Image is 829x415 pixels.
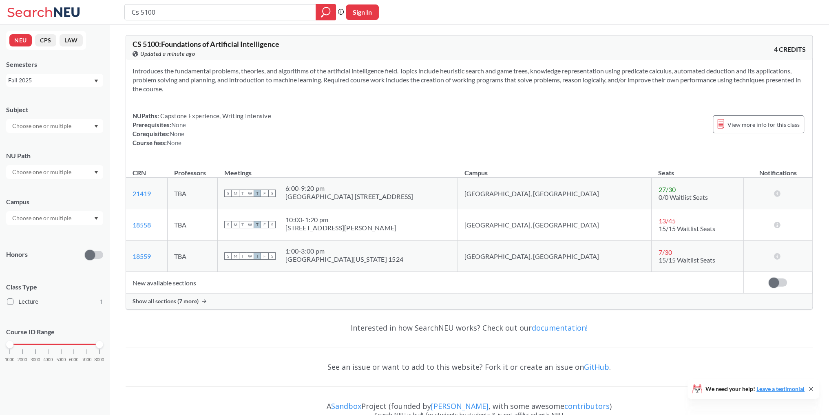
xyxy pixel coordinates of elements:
svg: Dropdown arrow [94,171,98,174]
span: T [254,221,261,228]
div: Semesters [6,60,103,69]
a: Sandbox [331,401,361,411]
button: CPS [35,34,56,46]
span: 6000 [69,358,79,362]
th: Seats [652,160,743,178]
div: magnifying glass [316,4,336,20]
span: S [268,252,276,260]
span: 5000 [56,358,66,362]
label: Lecture [7,296,103,307]
span: None [167,139,181,146]
span: 8000 [95,358,104,362]
span: T [239,221,246,228]
a: contributors [564,401,610,411]
div: NU Path [6,151,103,160]
span: 0/0 Waitlist Seats [658,193,707,201]
a: 21419 [133,190,151,197]
td: TBA [168,241,218,272]
div: Fall 2025 [8,76,93,85]
span: CS 5100 : Foundations of Artificial Intelligence [133,40,279,49]
td: TBA [168,209,218,241]
div: [GEOGRAPHIC_DATA] [STREET_ADDRESS] [285,192,413,201]
span: Updated a minute ago [140,49,195,58]
span: Capstone Experience, Writing Intensive [159,112,271,119]
div: [GEOGRAPHIC_DATA][US_STATE] 1524 [285,255,403,263]
span: View more info for this class [727,119,800,130]
a: 18559 [133,252,151,260]
span: 27 / 30 [658,185,675,193]
span: None [171,121,186,128]
div: NUPaths: Prerequisites: Corequisites: Course fees: [133,111,271,147]
td: [GEOGRAPHIC_DATA], [GEOGRAPHIC_DATA] [458,178,651,209]
div: 1:00 - 3:00 pm [285,247,403,255]
div: Dropdown arrow [6,211,103,225]
span: We need your help! [705,386,805,392]
p: Course ID Range [6,327,103,337]
a: GitHub [584,362,609,372]
span: S [224,252,232,260]
div: 10:00 - 1:20 pm [285,216,396,224]
a: Leave a testimonial [756,385,805,392]
button: NEU [9,34,32,46]
input: Choose one or multiple [8,121,77,131]
span: F [261,221,268,228]
span: S [268,221,276,228]
div: Interested in how SearchNEU works? Check out our [126,316,813,340]
span: T [254,190,261,197]
span: 1000 [5,358,15,362]
span: 15/15 Waitlist Seats [658,225,715,232]
span: M [232,252,239,260]
div: Subject [6,105,103,114]
span: M [232,190,239,197]
svg: Dropdown arrow [94,79,98,83]
svg: Dropdown arrow [94,217,98,220]
span: 1 [100,297,103,306]
span: Show all sections (7 more) [133,298,199,305]
span: 13 / 45 [658,217,675,225]
div: Dropdown arrow [6,119,103,133]
span: 2000 [18,358,27,362]
span: S [268,190,276,197]
span: Class Type [6,283,103,291]
div: Dropdown arrow [6,165,103,179]
span: M [232,221,239,228]
th: Meetings [218,160,458,178]
input: Choose one or multiple [8,167,77,177]
span: T [239,190,246,197]
div: Show all sections (7 more) [126,294,812,309]
span: S [224,221,232,228]
span: 15/15 Waitlist Seats [658,256,715,264]
button: LAW [60,34,83,46]
a: documentation! [532,323,588,333]
span: F [261,190,268,197]
span: 4 CREDITS [774,45,806,54]
span: W [246,221,254,228]
section: Introduces the fundamental problems, theories, and algorithms of the artificial intelligence fiel... [133,66,806,93]
th: Notifications [743,160,812,178]
span: T [239,252,246,260]
span: 4000 [43,358,53,362]
svg: Dropdown arrow [94,125,98,128]
span: W [246,252,254,260]
span: S [224,190,232,197]
button: Sign In [346,4,379,20]
div: A Project (founded by , with some awesome ) [126,394,813,411]
div: 6:00 - 9:20 pm [285,184,413,192]
th: Professors [168,160,218,178]
p: Honors [6,250,28,259]
div: See an issue or want to add to this website? Fork it or create an issue on . [126,355,813,379]
div: [STREET_ADDRESS][PERSON_NAME] [285,224,396,232]
span: 3000 [31,358,40,362]
input: Choose one or multiple [8,213,77,223]
div: Fall 2025Dropdown arrow [6,74,103,87]
span: T [254,252,261,260]
div: CRN [133,168,146,177]
td: [GEOGRAPHIC_DATA], [GEOGRAPHIC_DATA] [458,241,651,272]
a: [PERSON_NAME] [431,401,489,411]
td: New available sections [126,272,743,294]
td: TBA [168,178,218,209]
span: 7 / 30 [658,248,672,256]
div: Campus [6,197,103,206]
a: 18558 [133,221,151,229]
span: W [246,190,254,197]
